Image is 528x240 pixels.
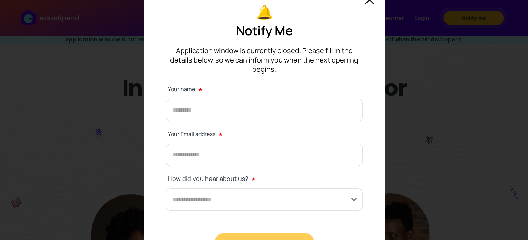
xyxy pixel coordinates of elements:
img: bell [256,4,272,20]
label: Your name [168,82,363,97]
p: Notify Me [166,22,363,39]
p: Application window is currently closed. Please fill in the details below, so we can inform you wh... [166,46,363,74]
label: How did you hear about us? [168,171,363,186]
label: Your Email address [168,126,363,141]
